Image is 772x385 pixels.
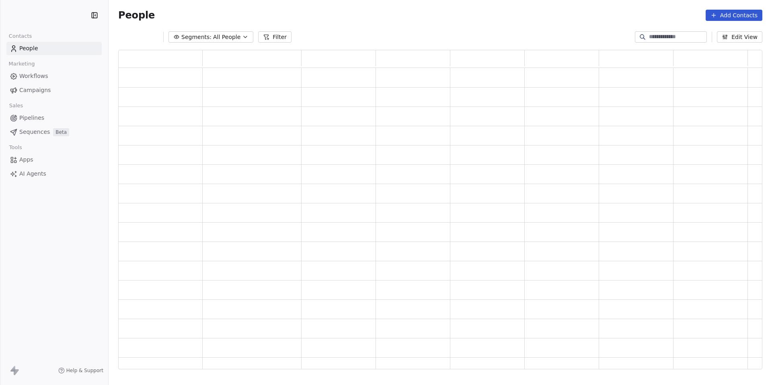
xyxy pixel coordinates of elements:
[6,84,102,97] a: Campaigns
[6,153,102,166] a: Apps
[213,33,240,41] span: All People
[66,367,103,374] span: Help & Support
[19,72,48,80] span: Workflows
[258,31,292,43] button: Filter
[181,33,211,41] span: Segments:
[6,111,102,125] a: Pipelines
[5,58,38,70] span: Marketing
[5,30,35,42] span: Contacts
[19,156,33,164] span: Apps
[6,70,102,83] a: Workflows
[6,167,102,180] a: AI Agents
[19,170,46,178] span: AI Agents
[19,114,44,122] span: Pipelines
[6,125,102,139] a: SequencesBeta
[118,9,155,21] span: People
[6,42,102,55] a: People
[706,10,762,21] button: Add Contacts
[58,367,103,374] a: Help & Support
[19,44,38,53] span: People
[717,31,762,43] button: Edit View
[19,128,50,136] span: Sequences
[6,141,25,154] span: Tools
[6,100,27,112] span: Sales
[19,86,51,94] span: Campaigns
[53,128,69,136] span: Beta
